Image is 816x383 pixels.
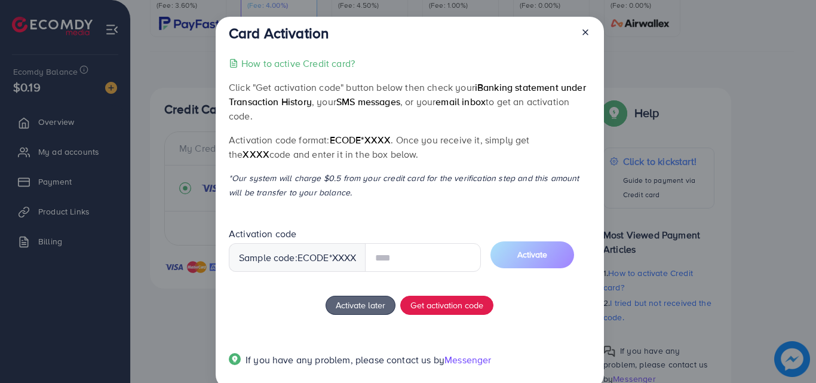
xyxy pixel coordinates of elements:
span: ecode*XXXX [330,133,391,146]
span: SMS messages [336,95,400,108]
span: Activate [517,249,547,261]
span: ecode [297,251,329,265]
span: iBanking statement under Transaction History [229,81,586,108]
span: Get activation code [410,299,483,311]
label: Activation code [229,227,296,241]
img: Popup guide [229,353,241,365]
p: How to active Credit card? [241,56,355,71]
span: Messenger [444,353,491,366]
span: email inbox [435,95,486,108]
p: Activation code format: . Once you receive it, simply get the code and enter it in the box below. [229,133,590,161]
button: Activate later [326,296,395,315]
p: *Our system will charge $0.5 from your credit card for the verification step and this amount will... [229,171,590,200]
span: Activate later [336,299,385,311]
span: XXXX [243,148,269,161]
button: Get activation code [400,296,493,315]
span: If you have any problem, please contact us by [246,353,444,366]
div: Sample code: *XXXX [229,243,366,272]
p: Click "Get activation code" button below then check your , your , or your to get an activation code. [229,80,590,123]
button: Activate [490,241,574,268]
h3: Card Activation [229,24,329,42]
